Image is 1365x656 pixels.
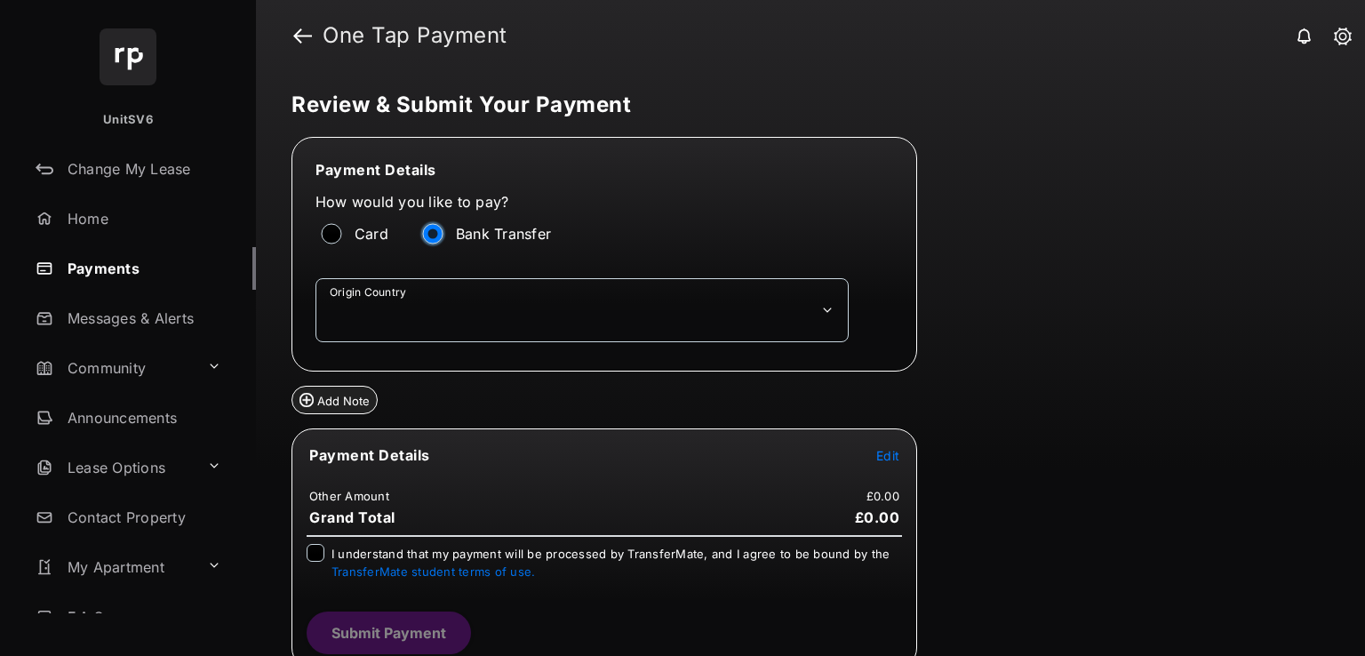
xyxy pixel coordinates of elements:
[291,94,1315,116] h5: Review & Submit Your Payment
[28,347,200,389] a: Community
[315,161,436,179] span: Payment Details
[103,111,153,129] p: UnitSV6
[28,546,200,588] a: My Apartment
[28,596,256,638] a: F.A.Q.
[28,297,256,340] a: Messages & Alerts
[876,446,899,464] button: Edit
[866,488,900,504] td: £0.00
[309,446,430,464] span: Payment Details
[28,247,256,290] a: Payments
[291,386,378,414] button: Add Note
[355,225,388,243] label: Card
[309,508,395,526] span: Grand Total
[28,496,256,539] a: Contact Property
[28,197,256,240] a: Home
[876,448,899,463] span: Edit
[28,148,256,190] a: Change My Lease
[28,396,256,439] a: Announcements
[323,25,507,46] strong: One Tap Payment
[100,28,156,85] img: svg+xml;base64,PHN2ZyB4bWxucz0iaHR0cDovL3d3dy53My5vcmcvMjAwMC9zdmciIHdpZHRoPSI2NCIgaGVpZ2h0PSI2NC...
[308,488,390,504] td: Other Amount
[456,225,551,243] label: Bank Transfer
[855,508,900,526] span: £0.00
[331,564,535,579] a: TransferMate student terms of use.
[315,193,849,211] label: How would you like to pay?
[331,547,890,579] span: I understand that my payment will be processed by TransferMate, and I agree to be bound by the
[307,612,471,654] button: Submit Payment
[28,446,200,489] a: Lease Options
